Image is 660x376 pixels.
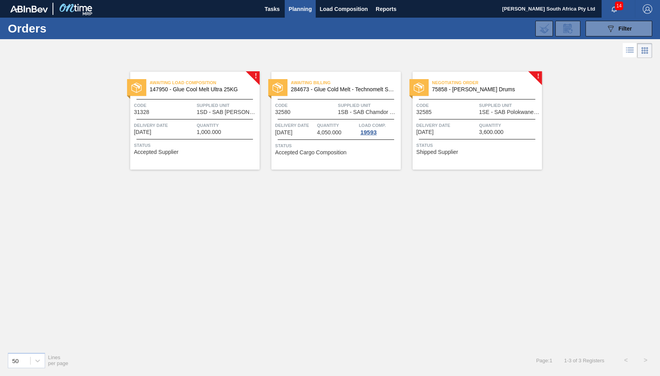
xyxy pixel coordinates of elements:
h1: Orders [8,24,122,33]
span: 75858 - Glue Casien Drums [432,87,536,92]
button: Notifications [602,4,627,14]
span: 4,050.000 [317,130,341,136]
a: !statusAwaiting Load Composition147950 - Glue Cool Melt Ultra 25KGCode31328Supplied Unit1SD - SAB... [118,72,260,170]
span: 10/09/2025 [275,130,293,136]
span: Supplied Unit [197,101,258,109]
span: 1SD - SAB Rosslyn Brewery [197,109,258,115]
span: Filter [618,25,632,32]
span: Delivery Date [416,121,477,129]
img: status [131,83,142,93]
span: Code [134,101,195,109]
span: Supplied Unit [338,101,399,109]
span: Code [416,101,477,109]
span: 31328 [134,109,149,115]
span: Tasks [264,4,281,14]
span: 32580 [275,109,291,115]
img: status [414,83,424,93]
a: statusAwaiting Billing284673 - Glue Cold Melt - Technomelt Supra 90Code32580Supplied Unit1SB - SA... [260,72,401,170]
span: Page : 1 [536,358,552,363]
img: status [273,83,283,93]
span: Status [275,142,399,150]
span: Quantity [197,121,258,129]
span: 147950 - Glue Cool Melt Ultra 25KG [150,87,253,92]
div: Card Vision [637,43,652,58]
span: 1SB - SAB Chamdor Brewery [338,109,399,115]
img: Logout [643,4,652,14]
span: Status [134,141,258,149]
span: Awaiting Billing [291,79,401,87]
span: Shipped Supplier [416,149,458,155]
span: Quantity [479,121,540,129]
span: Accepted Supplier [134,149,179,155]
span: 32585 [416,109,432,115]
span: Awaiting Load Composition [150,79,260,87]
span: Load Composition [320,4,368,14]
span: Load Comp. [359,121,386,129]
span: Accepted Cargo Composition [275,150,347,155]
span: 1,000.000 [197,129,221,135]
span: 14 [615,2,623,10]
span: 3,600.000 [479,129,504,135]
div: Import Order Negotiation [535,21,553,36]
span: Status [416,141,540,149]
span: Delivery Date [134,121,195,129]
a: Load Comp.19593 [359,121,399,136]
button: Filter [585,21,652,36]
span: 10/10/2025 [416,129,434,135]
div: 19593 [359,129,378,136]
span: 1SE - SAB Polokwane Brewery [479,109,540,115]
span: 284673 - Glue Cold Melt - Technomelt Supra 90 [291,87,395,92]
a: !statusNegotiating Order75858 - [PERSON_NAME] DrumsCode32585Supplied Unit1SE - SAB Polokwane Brew... [401,72,542,170]
span: 09/04/2025 [134,129,151,135]
button: > [636,351,655,370]
div: Order Review Request [555,21,580,36]
button: < [616,351,636,370]
span: Quantity [317,121,357,129]
img: TNhmsLtSVTkK8tSr43FrP2fwEKptu5GPRR3wAAAABJRU5ErkJggg== [10,5,48,13]
span: Supplied Unit [479,101,540,109]
span: Reports [376,4,396,14]
div: 50 [12,357,19,364]
div: List Vision [623,43,637,58]
span: Lines per page [48,354,69,366]
span: Planning [289,4,312,14]
span: 1 - 3 of 3 Registers [564,358,604,363]
span: Negotiating Order [432,79,542,87]
span: Delivery Date [275,121,315,129]
span: Code [275,101,336,109]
